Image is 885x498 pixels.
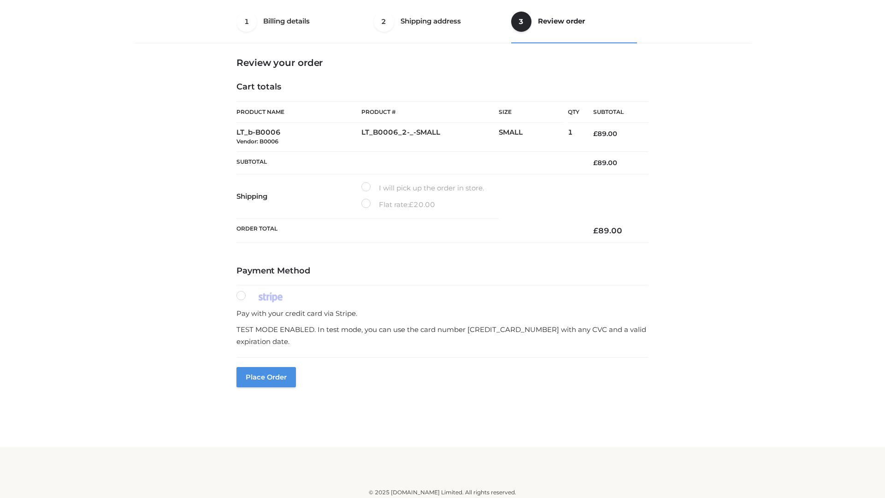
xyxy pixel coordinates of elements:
bdi: 20.00 [409,200,435,209]
bdi: 89.00 [593,159,617,167]
span: £ [593,226,598,235]
bdi: 89.00 [593,226,622,235]
p: Pay with your credit card via Stripe. [236,308,649,320]
label: I will pick up the order in store. [361,182,484,194]
td: LT_b-B0006 [236,123,361,152]
h3: Review your order [236,57,649,68]
div: © 2025 [DOMAIN_NAME] Limited. All rights reserved. [137,488,748,497]
th: Subtotal [236,151,579,174]
small: Vendor: B0006 [236,138,278,145]
th: Subtotal [579,102,649,123]
h4: Cart totals [236,82,649,92]
td: 1 [568,123,579,152]
th: Order Total [236,219,579,243]
h4: Payment Method [236,266,649,276]
td: SMALL [499,123,568,152]
th: Product Name [236,101,361,123]
span: £ [593,159,597,167]
button: Place order [236,367,296,387]
span: £ [593,130,597,138]
bdi: 89.00 [593,130,617,138]
td: LT_B0006_2-_-SMALL [361,123,499,152]
p: TEST MODE ENABLED. In test mode, you can use the card number [CREDIT_CARD_NUMBER] with any CVC an... [236,324,649,347]
th: Shipping [236,174,361,219]
th: Size [499,102,563,123]
th: Product # [361,101,499,123]
label: Flat rate: [361,199,435,211]
span: £ [409,200,413,209]
th: Qty [568,101,579,123]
